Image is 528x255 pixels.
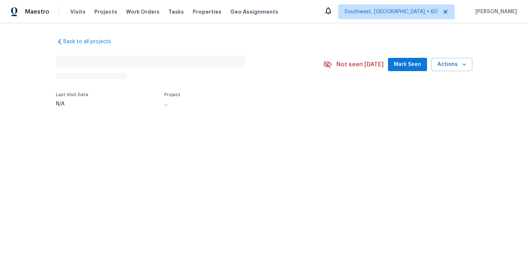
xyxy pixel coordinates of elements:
span: Actions [437,60,466,69]
span: Geo Assignments [230,8,278,15]
span: Projects [94,8,117,15]
span: Southwest, [GEOGRAPHIC_DATA] + 60 [345,8,438,15]
span: Mark Seen [394,60,421,69]
span: Work Orders [126,8,160,15]
span: [PERSON_NAME] [472,8,517,15]
div: N/A [56,101,88,106]
span: Maestro [25,8,49,15]
span: Properties [193,8,221,15]
span: Visits [70,8,85,15]
a: Back to all projects [56,38,127,45]
span: Tasks [168,9,184,14]
span: Last Visit Date [56,92,88,97]
button: Actions [431,58,472,71]
button: Mark Seen [388,58,427,71]
div: ... [164,101,306,106]
span: Project [164,92,181,97]
span: Not seen [DATE] [336,61,384,68]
